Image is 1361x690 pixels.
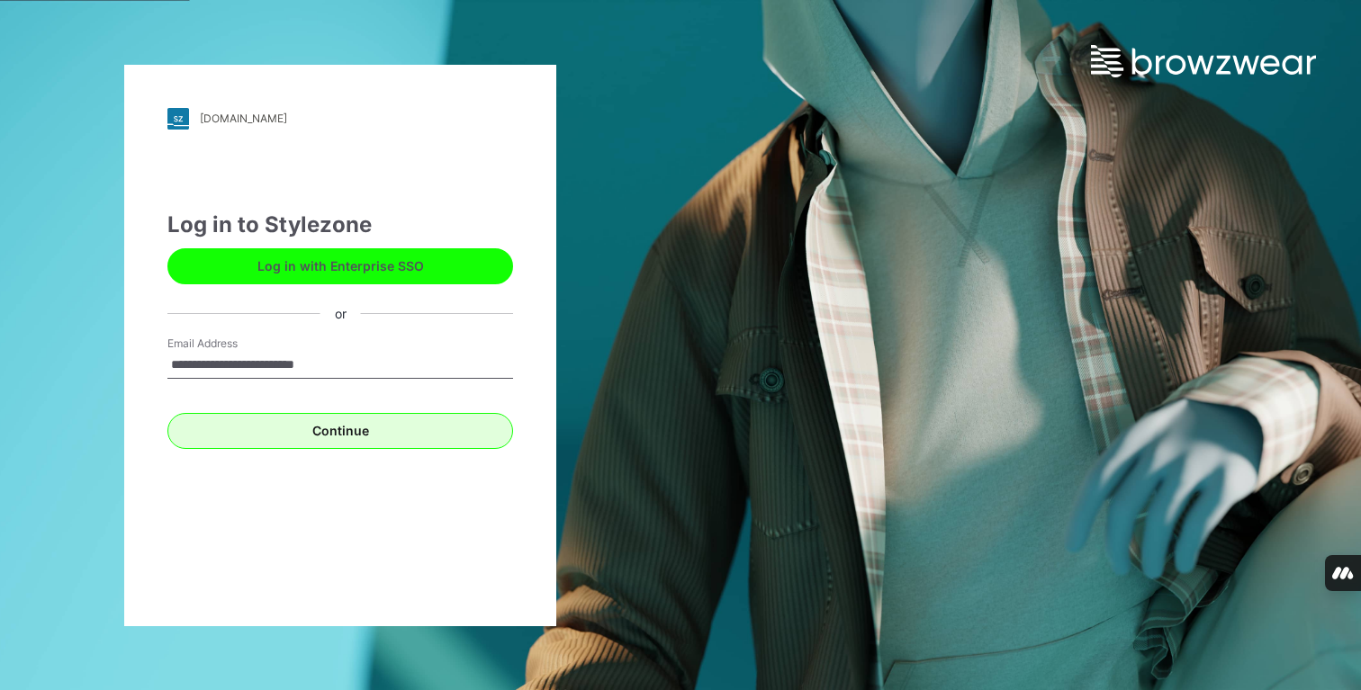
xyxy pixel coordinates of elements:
label: Email Address [167,336,293,352]
a: [DOMAIN_NAME] [167,108,513,130]
button: Log in with Enterprise SSO [167,248,513,284]
div: [DOMAIN_NAME] [200,112,287,125]
div: or [320,304,361,323]
img: stylezone-logo.562084cfcfab977791bfbf7441f1a819.svg [167,108,189,130]
img: browzwear-logo.e42bd6dac1945053ebaf764b6aa21510.svg [1091,45,1316,77]
button: Continue [167,413,513,449]
div: Log in to Stylezone [167,209,513,241]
